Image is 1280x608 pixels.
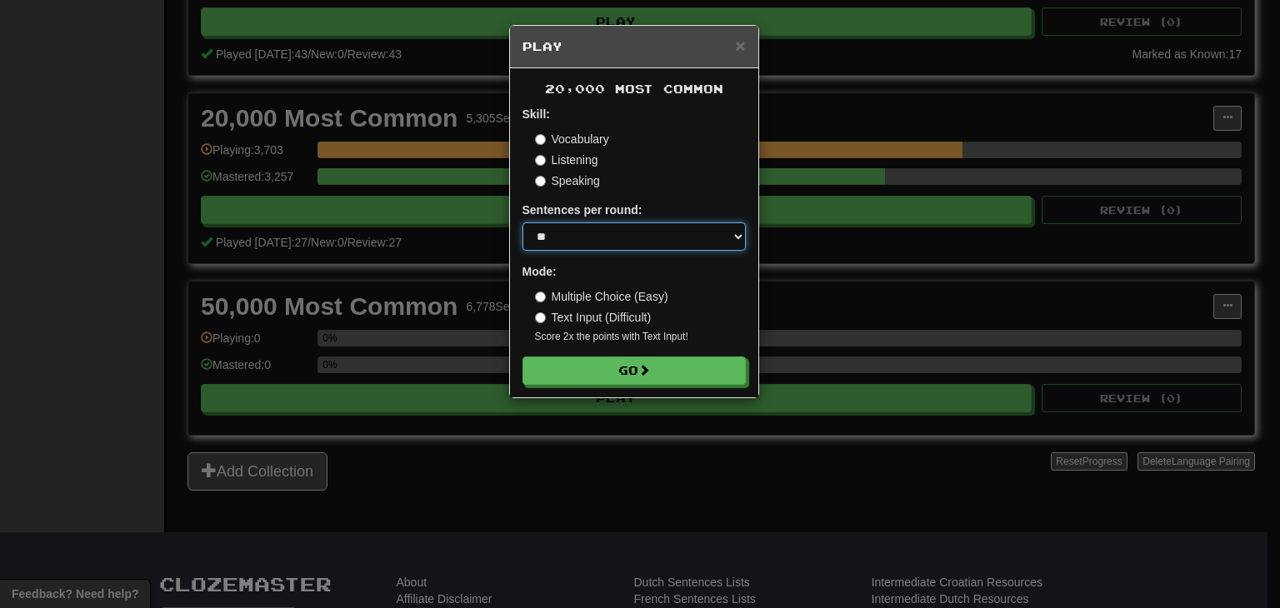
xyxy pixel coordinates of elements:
[535,152,598,168] label: Listening
[522,265,557,278] strong: Mode:
[735,37,745,54] button: Close
[535,309,652,326] label: Text Input (Difficult)
[535,172,600,189] label: Speaking
[522,356,746,385] button: Go
[522,202,642,218] label: Sentences per round:
[522,38,746,55] h5: Play
[535,134,546,145] input: Vocabulary
[545,82,723,96] span: 20,000 Most Common
[535,330,746,344] small: Score 2x the points with Text Input !
[522,107,550,121] strong: Skill:
[535,312,546,323] input: Text Input (Difficult)
[535,155,546,166] input: Listening
[535,292,546,302] input: Multiple Choice (Easy)
[535,176,546,187] input: Speaking
[735,36,745,55] span: ×
[535,288,668,305] label: Multiple Choice (Easy)
[535,131,609,147] label: Vocabulary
